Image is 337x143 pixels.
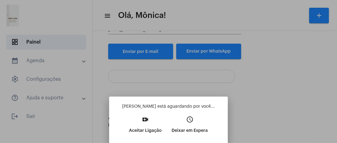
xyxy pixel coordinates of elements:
[172,125,208,136] p: Deixar em Espera
[114,103,223,110] p: [PERSON_NAME] está aguardando por você...
[186,116,194,123] mat-icon: access_time
[129,125,162,136] p: Aceitar Ligação
[124,114,167,141] button: Aceitar Ligação
[142,116,149,123] mat-icon: video_call
[167,114,213,141] button: Deixar em Espera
